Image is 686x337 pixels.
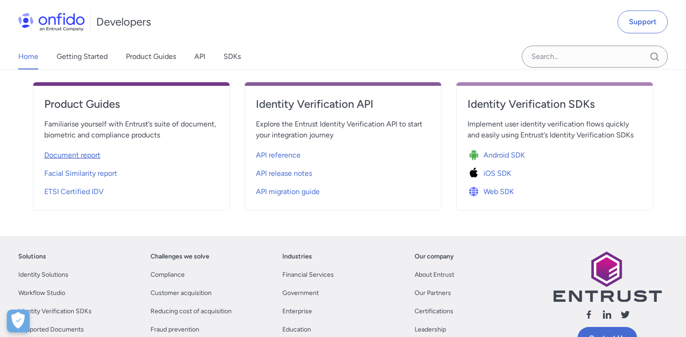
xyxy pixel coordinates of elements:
[44,144,218,163] a: Document report
[44,97,218,111] h4: Product Guides
[44,97,218,119] a: Product Guides
[18,13,85,31] img: Onfido Logo
[415,269,454,280] a: About Entrust
[583,309,594,323] a: Follow us facebook
[415,324,446,335] a: Leadership
[151,269,185,280] a: Compliance
[483,150,525,161] span: Android SDK
[44,168,117,179] span: Facial Similarity report
[256,186,320,197] span: API migration guide
[223,44,241,69] a: SDKs
[18,324,84,335] a: Supported Documents
[44,181,218,199] a: ETSI Certified IDV
[468,167,483,180] img: Icon iOS SDK
[256,119,430,141] span: Explore the Entrust Identity Verification API to start your integration journey
[151,306,232,317] a: Reducing cost of acquisition
[415,251,454,262] a: Our company
[256,97,430,119] a: Identity Verification API
[522,46,668,68] input: Onfido search input field
[468,181,642,199] a: Icon Web SDKWeb SDK
[468,149,483,162] img: Icon Android SDK
[44,150,100,161] span: Document report
[44,186,104,197] span: ETSI Certified IDV
[620,309,631,320] svg: Follow us X (Twitter)
[256,144,430,163] a: API reference
[256,181,430,199] a: API migration guide
[44,119,218,141] span: Familiarise yourself with Entrust’s suite of document, biometric and compliance products
[602,309,613,320] svg: Follow us linkedin
[468,97,642,111] h4: Identity Verification SDKs
[256,97,430,111] h4: Identity Verification API
[415,288,451,299] a: Our Partners
[483,168,511,179] span: iOS SDK
[151,251,209,262] a: Challenges we solve
[256,163,430,181] a: API release notes
[18,251,46,262] a: Solutions
[415,306,453,317] a: Certifications
[483,186,514,197] span: Web SDK
[44,163,218,181] a: Facial Similarity report
[602,309,613,323] a: Follow us linkedin
[151,288,212,299] a: Customer acquisition
[583,309,594,320] svg: Follow us facebook
[552,251,662,302] img: Entrust logo
[126,44,176,69] a: Product Guides
[96,15,151,29] h1: Developers
[256,150,301,161] span: API reference
[256,168,312,179] span: API release notes
[7,310,30,332] div: Cookie Preferences
[18,288,65,299] a: Workflow Studio
[282,306,312,317] a: Enterprise
[468,144,642,163] a: Icon Android SDKAndroid SDK
[282,269,334,280] a: Financial Services
[18,44,38,69] a: Home
[18,269,68,280] a: Identity Solutions
[468,97,642,119] a: Identity Verification SDKs
[57,44,108,69] a: Getting Started
[468,163,642,181] a: Icon iOS SDKiOS SDK
[620,309,631,323] a: Follow us X (Twitter)
[468,119,642,141] span: Implement user identity verification flows quickly and easily using Entrust’s Identity Verificati...
[282,251,312,262] a: Industries
[18,306,92,317] a: Identity Verification SDKs
[7,310,30,332] button: Open Preferences
[194,44,205,69] a: API
[618,11,668,33] a: Support
[282,324,311,335] a: Education
[282,288,319,299] a: Government
[151,324,199,335] a: Fraud prevention
[468,185,483,198] img: Icon Web SDK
